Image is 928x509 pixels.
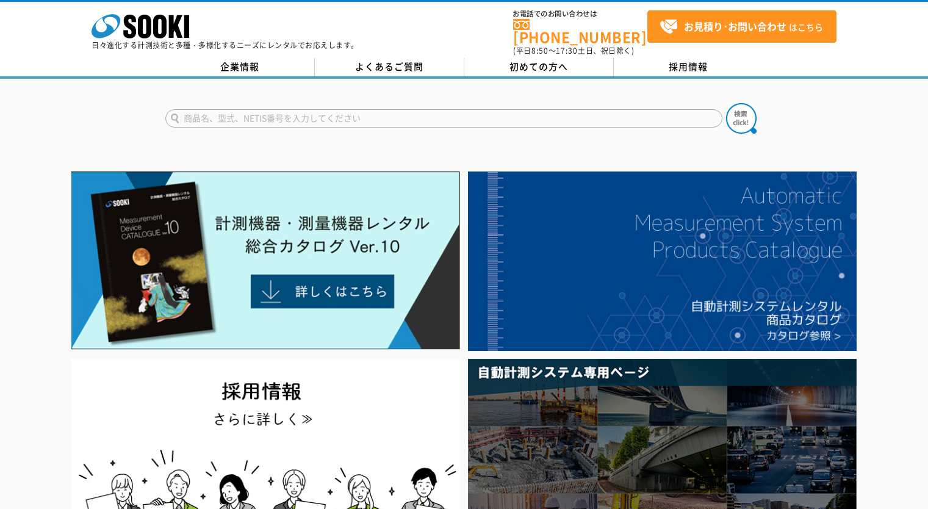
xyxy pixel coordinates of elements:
a: 初めての方へ [464,58,614,76]
a: [PHONE_NUMBER] [513,19,647,44]
span: 17:30 [556,45,578,56]
img: btn_search.png [726,103,757,134]
strong: お見積り･お問い合わせ [684,19,786,34]
span: (平日 ～ 土日、祝日除く) [513,45,634,56]
input: 商品名、型式、NETIS番号を入力してください [165,109,722,128]
img: Catalog Ver10 [71,171,460,350]
span: 初めての方へ [509,60,568,73]
span: 8:50 [531,45,549,56]
a: よくあるご質問 [315,58,464,76]
a: 企業情報 [165,58,315,76]
img: 自動計測システムカタログ [468,171,857,351]
span: はこちら [660,18,823,36]
span: お電話でのお問い合わせは [513,10,647,18]
p: 日々進化する計測技術と多種・多様化するニーズにレンタルでお応えします。 [92,42,359,49]
a: お見積り･お問い合わせはこちら [647,10,836,43]
a: 採用情報 [614,58,763,76]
